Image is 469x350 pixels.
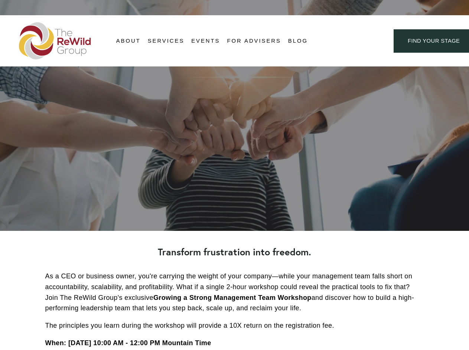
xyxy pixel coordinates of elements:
[45,339,66,347] strong: When:
[191,36,220,47] a: Events
[45,271,424,314] p: As a CEO or business owner, you're carrying the weight of your company—while your management team...
[19,22,92,59] img: The ReWild Group
[158,246,311,258] strong: Transform frustration into freedom.
[227,36,281,47] a: For Advisers
[116,36,141,47] a: folder dropdown
[148,36,185,46] span: Services
[148,36,185,47] a: folder dropdown
[153,294,312,301] strong: Growing a Strong Management Team Workshop
[288,36,308,47] a: Blog
[116,36,141,46] span: About
[45,320,424,331] p: The principles you learn during the workshop will provide a 10X return on the registration fee.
